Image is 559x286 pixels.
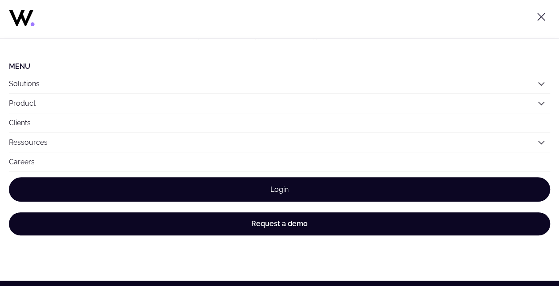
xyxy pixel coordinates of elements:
[9,212,550,235] a: Request a demo
[9,62,550,71] li: Menu
[9,113,550,132] a: Clients
[9,94,550,113] button: Product
[9,152,550,171] a: Careers
[9,138,48,147] a: Ressources
[9,133,550,152] button: Ressources
[9,74,550,93] button: Solutions
[500,227,547,274] iframe: Chatbot
[9,177,550,202] a: Login
[532,8,550,26] button: Toggle menu
[9,99,36,107] a: Product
